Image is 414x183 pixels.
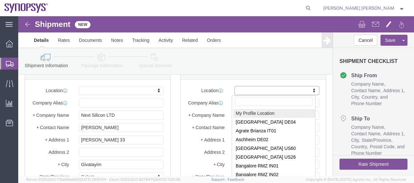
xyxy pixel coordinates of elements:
[109,177,180,181] span: Client: 2025.20.0-827847b
[5,3,48,13] img: logo
[211,177,228,181] a: Support
[80,177,106,181] span: [DATE] 09:51:04
[228,177,244,181] a: Feedback
[323,5,394,12] span: Marilia de Melo Fernandes
[26,177,106,181] span: Server: 2025.20.0-710e05ee653
[306,177,406,182] span: Copyright © [DATE]-[DATE] Agistix Inc., All Rights Reserved
[155,177,180,181] span: [DATE] 11:20:38
[323,4,405,12] button: [PERSON_NAME] [PERSON_NAME]
[18,16,414,176] iframe: FS Legacy Container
